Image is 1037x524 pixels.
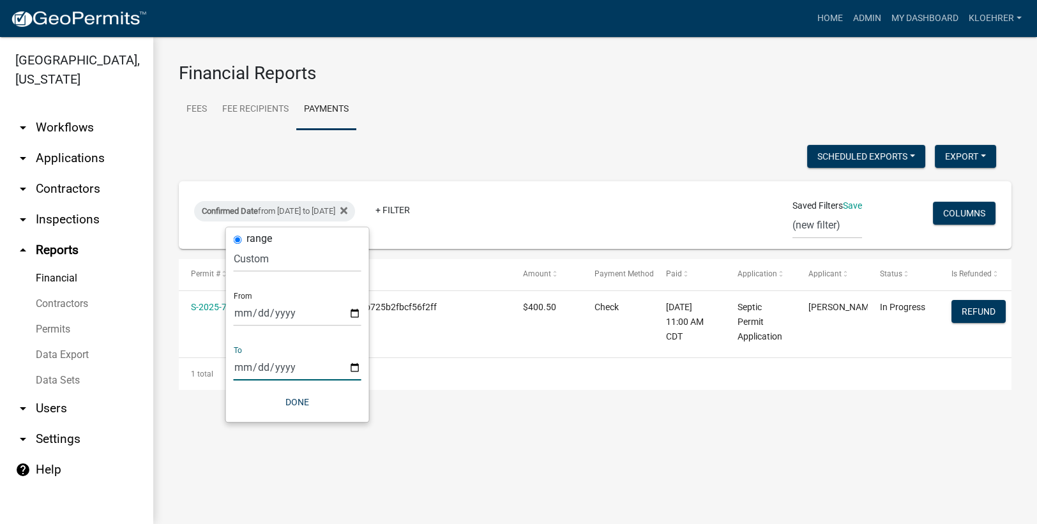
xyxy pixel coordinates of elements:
datatable-header-cell: Payment Method [582,259,654,290]
span: Amount [523,269,551,278]
a: kloehrer [964,6,1027,31]
button: Refund [951,300,1006,323]
a: Payments [296,89,356,130]
wm-modal-confirm: Refund Payment [951,308,1006,318]
div: from [DATE] to [DATE] [194,201,355,221]
datatable-header-cell: Is Refunded [939,259,1011,290]
span: Check [594,302,619,312]
span: Permit # [191,269,220,278]
i: arrow_drop_down [15,212,31,227]
button: Columns [933,202,995,225]
datatable-header-cell: Applicant [796,259,868,290]
span: Payment Method [594,269,654,278]
a: Save [843,200,862,211]
span: In Progress [880,302,925,312]
a: S-2025-76 [191,302,232,312]
span: Status [880,269,902,278]
datatable-header-cell: Status [868,259,939,290]
i: arrow_drop_down [15,181,31,197]
h3: Financial Reports [179,63,1011,84]
span: Application [738,269,777,278]
div: 1 total [179,358,1011,390]
a: Fees [179,89,215,130]
a: Home [812,6,848,31]
datatable-header-cell: Permit # [179,259,250,290]
div: [DATE] 11:00 AM CDT [666,300,713,343]
i: arrow_drop_down [15,431,31,447]
i: arrow_drop_up [15,243,31,258]
label: range [246,234,272,244]
span: Paid [666,269,682,278]
span: Confirmed Date [202,206,258,216]
datatable-header-cell: Amount [511,259,582,290]
span: Septic Permit Application [738,302,782,341]
button: Export [935,145,996,168]
i: arrow_drop_down [15,401,31,416]
datatable-header-cell: Application [725,259,796,290]
datatable-header-cell: # [250,259,511,290]
i: arrow_drop_down [15,120,31,135]
i: help [15,462,31,477]
span: $400.50 [523,302,556,312]
div: c072f900bad84bcab725b2fbcf56f2ff 9374 [262,300,498,329]
a: Fee Recipients [215,89,296,130]
a: My Dashboard [886,6,964,31]
span: Sean Moe [808,302,877,312]
button: Done [234,391,361,414]
a: Admin [848,6,886,31]
span: Saved Filters [792,199,843,213]
span: Is Refunded [951,269,992,278]
a: + Filter [365,198,420,221]
i: arrow_drop_down [15,151,31,166]
button: Scheduled Exports [807,145,925,168]
span: Applicant [808,269,842,278]
datatable-header-cell: Paid [653,259,725,290]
